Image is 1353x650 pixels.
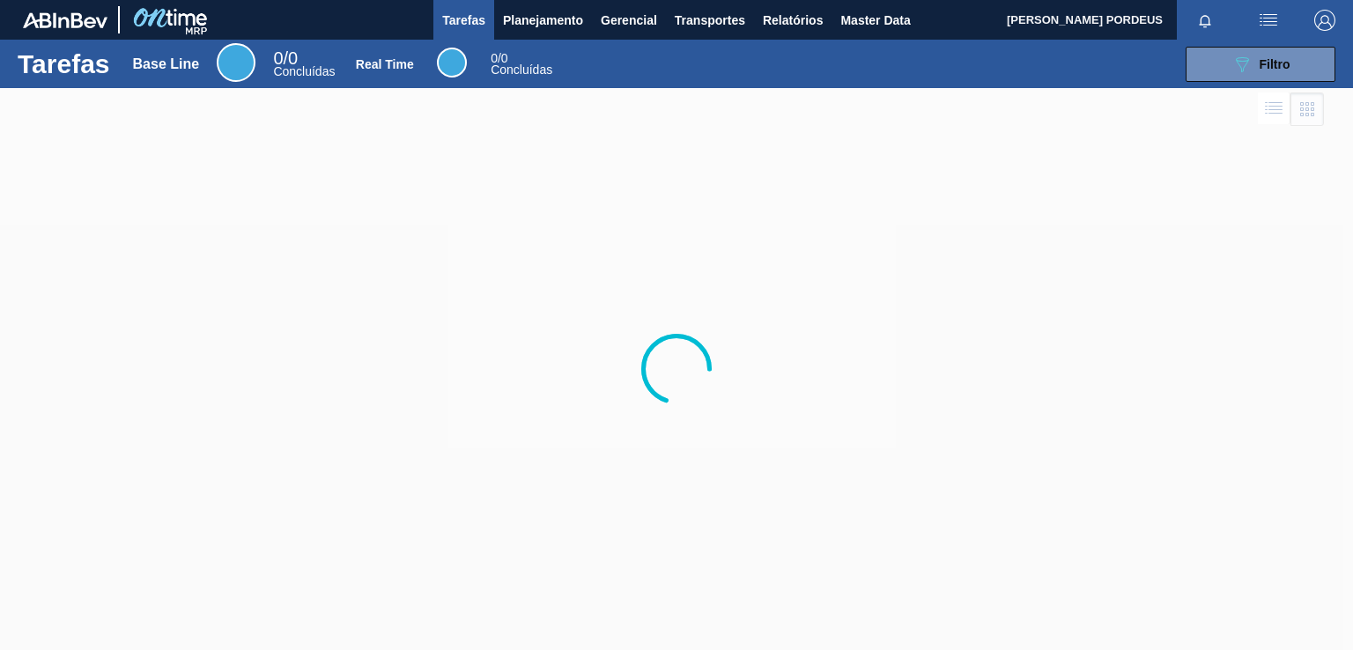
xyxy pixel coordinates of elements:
[217,43,255,82] div: Base Line
[675,10,745,31] span: Transportes
[1314,10,1335,31] img: Logout
[273,51,335,78] div: Base Line
[23,12,107,28] img: TNhmsLtSVTkK8tSr43FrP2fwEKptu5GPRR3wAAAABJRU5ErkJggg==
[18,54,110,74] h1: Tarefas
[491,53,552,76] div: Real Time
[1258,10,1279,31] img: userActions
[491,51,507,65] span: / 0
[437,48,467,78] div: Real Time
[491,63,552,77] span: Concluídas
[1186,47,1335,82] button: Filtro
[273,48,283,68] span: 0
[503,10,583,31] span: Planejamento
[356,57,414,71] div: Real Time
[442,10,485,31] span: Tarefas
[1260,57,1290,71] span: Filtro
[273,64,335,78] span: Concluídas
[491,51,498,65] span: 0
[273,48,298,68] span: / 0
[133,56,200,72] div: Base Line
[1177,8,1233,33] button: Notificações
[840,10,910,31] span: Master Data
[601,10,657,31] span: Gerencial
[763,10,823,31] span: Relatórios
